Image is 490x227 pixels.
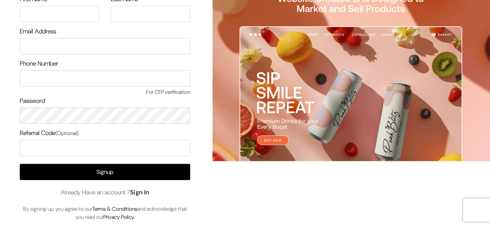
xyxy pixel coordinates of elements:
[55,130,79,137] span: (Optional)
[20,128,79,138] label: Referral Code
[20,88,190,96] span: For OTP verification
[20,59,58,68] label: Phone Number
[103,213,134,220] a: Privacy Policy
[20,96,45,106] label: Password
[92,205,137,212] a: Terms & Conditions
[20,205,190,221] p: By signing up, you agree to our and acknowledge that you read our .
[20,164,190,180] button: Signup
[20,27,56,36] label: Email Address
[61,188,150,197] span: Already Have an account ?
[130,188,150,196] a: Sign In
